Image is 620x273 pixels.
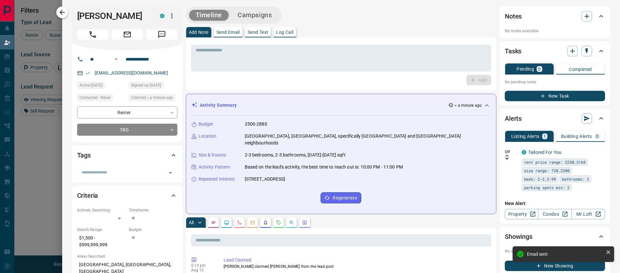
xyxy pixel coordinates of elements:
button: Regenerate [321,192,361,203]
p: 1 [544,134,546,139]
span: Claimed < a minute ago [131,94,173,101]
p: Listing Alerts [511,134,540,139]
span: size range: 720,2200 [524,167,570,174]
svg: Email Verified [86,71,90,75]
span: Contacted - Never [79,94,111,101]
svg: Emails [250,220,255,225]
h1: [PERSON_NAME] [77,11,150,21]
h2: Tags [77,150,91,160]
span: Active [DATE] [79,82,103,89]
p: Add Note [189,30,209,34]
h2: Criteria [77,190,98,201]
p: Search Range: [77,227,126,233]
a: Condos [538,209,572,219]
p: 0 [596,134,599,139]
div: Tue Aug 12 2025 [129,94,177,103]
span: Email [112,29,143,40]
p: 2-3 bedrooms, 2-3 bathrooms, [DATE]-[DATE] sqft [245,152,346,158]
div: Criteria [77,188,177,203]
p: No showings booked [505,248,605,254]
div: Renter [77,106,177,118]
p: [GEOGRAPHIC_DATA], [GEOGRAPHIC_DATA], specifically [GEOGRAPHIC_DATA] and [GEOGRAPHIC_DATA] neighb... [245,133,491,146]
p: Activity Summary [200,102,237,109]
h2: Tasks [505,46,521,56]
p: Actively Searching: [77,207,126,213]
div: condos.ca [160,14,164,18]
span: bathrooms: 2 [562,176,589,182]
button: Timeline [189,10,229,20]
p: No notes available [505,28,605,34]
div: Tasks [505,43,605,59]
a: [EMAIL_ADDRESS][DOMAIN_NAME] [95,70,168,75]
p: Based on the lead's activity, the best time to reach out is: 10:00 PM - 11:00 PM [245,164,403,171]
p: [STREET_ADDRESS] [245,176,285,183]
p: Log Call [276,30,293,34]
div: condos.ca [522,150,526,155]
a: Mr.Loft [572,209,605,219]
p: Pending [517,67,534,71]
svg: Agent Actions [302,220,307,225]
p: New Alert: [505,200,605,207]
span: Signed up [DATE] [131,82,161,89]
p: Timeframe: [129,207,177,213]
button: Campaigns [231,10,278,20]
div: Alerts [505,111,605,126]
a: Property [505,209,538,219]
p: 0 [538,67,541,71]
span: rent price range: 2250,3168 [524,159,586,165]
div: Mon Aug 11 2025 [77,82,126,91]
p: Send Email [216,30,240,34]
h2: Showings [505,231,532,242]
div: Notes [505,8,605,24]
span: beds: 2-2,3-99 [524,176,556,182]
p: $1,500 - $999,999,999 [77,233,126,250]
p: Location [199,133,217,140]
p: < a minute ago [455,102,482,108]
h2: Alerts [505,113,522,124]
span: parking spots min: 2 [524,184,570,191]
div: Email sent [527,252,603,257]
p: Budget: [129,227,177,233]
p: 5:13 pm [191,263,214,268]
p: Size & Rooms [199,152,227,158]
div: Activity Summary< a minute ago [191,99,491,111]
svg: Calls [237,220,242,225]
span: Message [146,29,177,40]
p: All [189,220,194,225]
p: Budget [199,121,214,128]
svg: Lead Browsing Activity [224,220,229,225]
button: New Showing [505,261,605,271]
button: Open [166,168,175,177]
p: Areas Searched: [77,253,177,259]
p: [PERSON_NAME] claimed [PERSON_NAME] from the lead pool [224,264,489,269]
p: Off [505,149,518,155]
h2: Notes [505,11,522,21]
button: New Task [505,91,605,101]
svg: Push Notification Only [505,155,509,159]
p: Building Alerts [561,134,592,139]
p: Lead Claimed [224,257,489,264]
p: Send Text [248,30,269,34]
p: No pending tasks [505,77,605,87]
div: Thu Mar 20 2025 [129,82,177,91]
div: Showings [505,229,605,244]
div: TBD [77,124,177,136]
span: Call [77,29,108,40]
svg: Opportunities [289,220,294,225]
div: Tags [77,147,177,163]
button: Open [112,55,120,63]
svg: Listing Alerts [263,220,268,225]
a: Tailored For You [528,150,561,155]
svg: Notes [211,220,216,225]
p: Completed [569,67,592,72]
svg: Requests [276,220,281,225]
p: 2500-2880 [245,121,267,128]
p: Activity Pattern [199,164,230,171]
p: Repeated Interest [199,176,235,183]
